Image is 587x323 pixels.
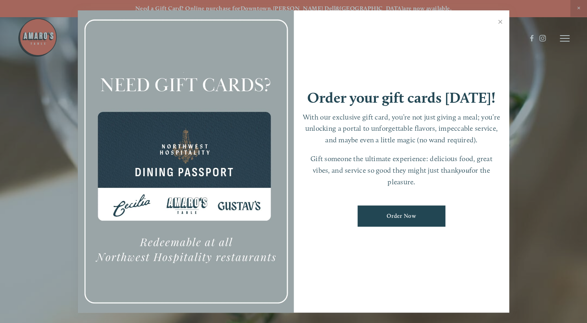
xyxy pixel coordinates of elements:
em: you [459,166,469,174]
h1: Order your gift cards [DATE]! [307,90,496,105]
p: With our exclusive gift card, you’re not just giving a meal; you’re unlocking a portal to unforge... [302,112,502,146]
p: Gift someone the ultimate experience: delicious food, great vibes, and service so good they might... [302,153,502,187]
a: Order Now [358,205,445,227]
a: Close [492,12,508,34]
